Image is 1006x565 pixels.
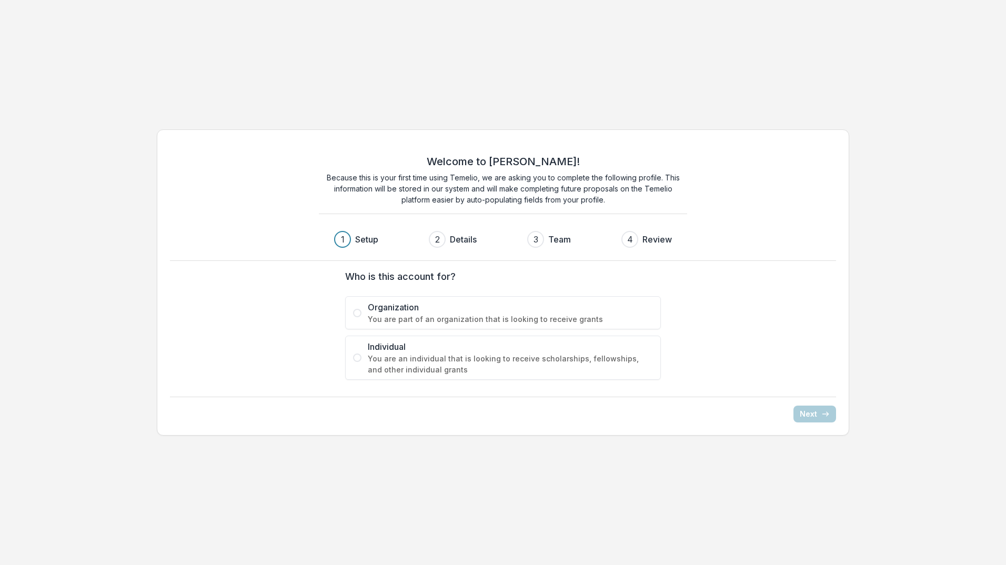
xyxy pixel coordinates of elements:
span: Individual [368,340,653,353]
h3: Team [548,233,571,246]
h3: Details [450,233,477,246]
span: Organization [368,301,653,314]
h3: Review [642,233,672,246]
h3: Setup [355,233,378,246]
div: 2 [435,233,440,246]
h2: Welcome to [PERSON_NAME]! [427,155,580,168]
div: 1 [341,233,345,246]
button: Next [793,406,836,422]
div: 3 [534,233,538,246]
div: 4 [627,233,633,246]
label: Who is this account for? [345,269,655,284]
span: You are part of an organization that is looking to receive grants [368,314,653,325]
p: Because this is your first time using Temelio, we are asking you to complete the following profil... [319,172,687,205]
div: Progress [334,231,672,248]
span: You are an individual that is looking to receive scholarships, fellowships, and other individual ... [368,353,653,375]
